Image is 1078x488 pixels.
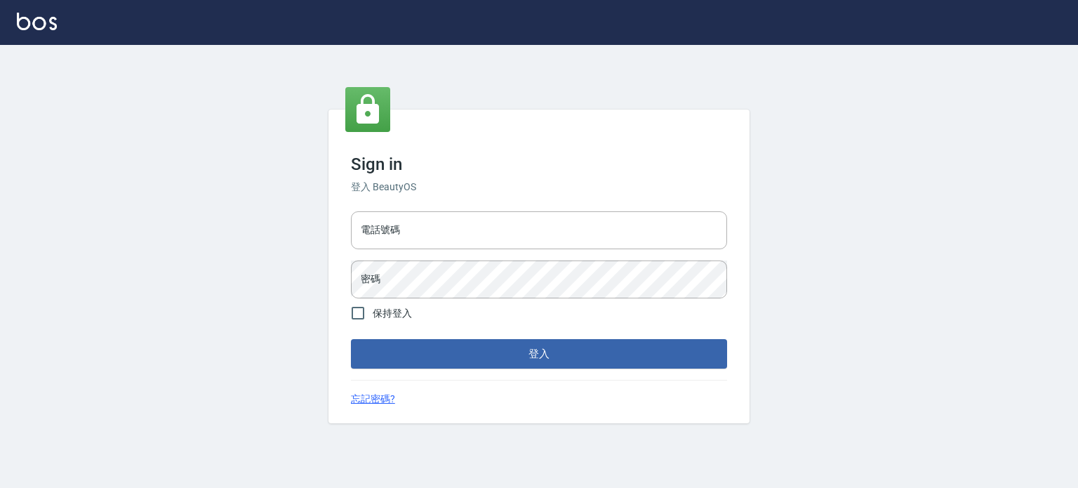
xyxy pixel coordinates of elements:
[351,180,727,194] h6: 登入 BeautyOS
[351,339,727,369] button: 登入
[351,154,727,174] h3: Sign in
[17,13,57,30] img: Logo
[373,306,412,321] span: 保持登入
[351,392,395,407] a: 忘記密碼?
